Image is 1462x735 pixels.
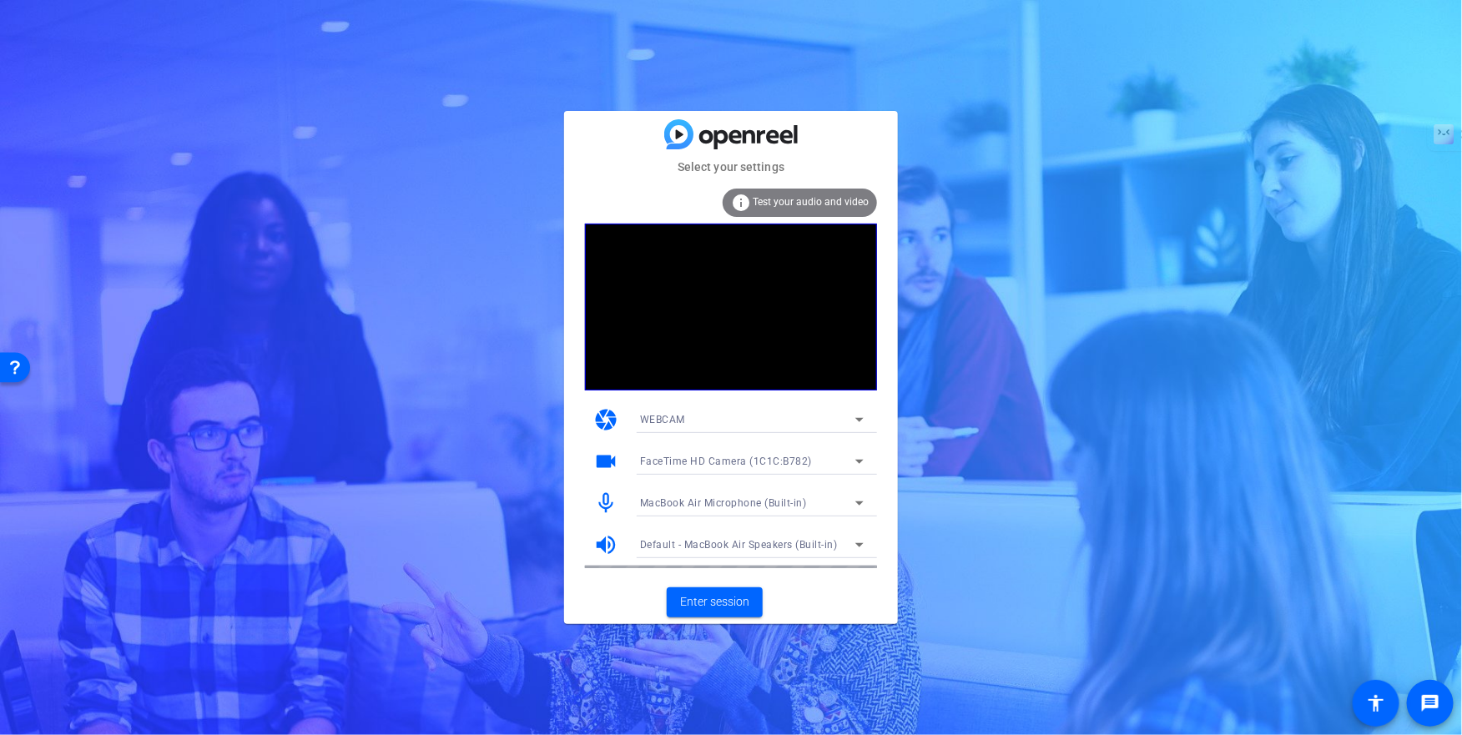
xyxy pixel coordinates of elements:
span: WEBCAM [640,414,685,425]
mat-icon: camera [593,407,618,432]
mat-icon: volume_up [593,532,618,557]
span: Enter session [680,593,749,611]
mat-icon: videocam [593,449,618,474]
img: blue-gradient.svg [664,119,798,149]
span: Default - MacBook Air Speakers (Built-in) [640,539,838,551]
span: Test your audio and video [753,196,869,208]
button: Enter session [667,587,763,617]
mat-icon: mic_none [593,491,618,516]
mat-card-subtitle: Select your settings [564,158,898,176]
mat-icon: message [1420,693,1440,713]
mat-icon: accessibility [1366,693,1386,713]
mat-icon: info [731,193,751,213]
span: FaceTime HD Camera (1C1C:B782) [640,456,812,467]
span: MacBook Air Microphone (Built-in) [640,497,807,509]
